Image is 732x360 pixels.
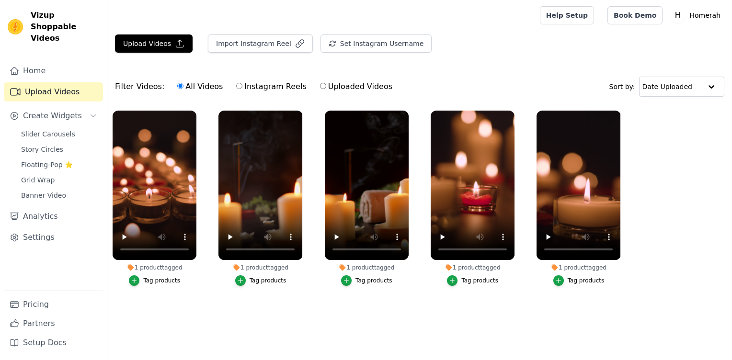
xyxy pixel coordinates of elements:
input: Uploaded Videos [320,83,326,89]
input: All Videos [177,83,183,89]
a: Upload Videos [4,82,103,101]
button: H Homerah [670,7,724,24]
div: 1 product tagged [113,264,196,271]
a: Banner Video [15,189,103,202]
label: Instagram Reels [236,80,307,93]
div: Tag products [568,277,605,284]
span: Story Circles [21,145,63,154]
span: Floating-Pop ⭐ [21,160,73,169]
span: Create Widgets [23,110,82,122]
text: H [675,11,681,20]
button: Set Instagram Username [320,34,432,53]
a: Slider Carousels [15,127,103,141]
button: Tag products [129,275,180,286]
div: 1 product tagged [325,264,409,271]
a: Setup Docs [4,333,103,352]
a: Help Setup [540,6,594,24]
div: 1 product tagged [431,264,515,271]
div: 1 product tagged [537,264,620,271]
a: Floating-Pop ⭐ [15,158,103,171]
span: Vizup Shoppable Videos [31,10,99,44]
div: Tag products [250,277,286,284]
a: Story Circles [15,143,103,156]
div: Tag products [461,277,498,284]
button: Tag products [553,275,605,286]
label: All Videos [177,80,223,93]
a: Settings [4,228,103,247]
input: Instagram Reels [236,83,242,89]
span: Slider Carousels [21,129,75,139]
a: Book Demo [607,6,663,24]
button: Tag products [341,275,392,286]
div: Tag products [143,277,180,284]
a: Home [4,61,103,80]
span: Banner Video [21,191,66,200]
div: Tag products [355,277,392,284]
p: Homerah [686,7,724,24]
a: Partners [4,314,103,333]
div: Filter Videos: [115,76,398,98]
a: Pricing [4,295,103,314]
button: Tag products [235,275,286,286]
button: Import Instagram Reel [208,34,313,53]
button: Create Widgets [4,106,103,125]
div: 1 product tagged [218,264,302,271]
button: Tag products [447,275,498,286]
a: Grid Wrap [15,173,103,187]
div: Sort by: [609,77,725,97]
label: Uploaded Videos [320,80,393,93]
img: Vizup [8,19,23,34]
a: Analytics [4,207,103,226]
button: Upload Videos [115,34,193,53]
span: Grid Wrap [21,175,55,185]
